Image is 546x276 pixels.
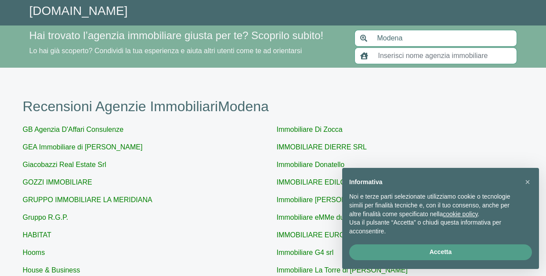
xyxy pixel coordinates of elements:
[29,4,128,18] a: [DOMAIN_NAME]
[373,47,517,64] input: Inserisci nome agenzia immobiliare
[349,218,518,236] p: Usa il pulsante “Accetta” o chiudi questa informativa per acconsentire.
[23,126,124,133] a: GB Agenzia D'Affari Consulenze
[521,175,535,189] button: Chiudi questa informativa
[277,161,345,168] a: Immobiliare Donatello
[277,231,369,239] a: IMMOBILIARE EUROPA SRL
[372,30,517,47] input: Inserisci area di ricerca (Comune o Provincia)
[349,178,518,186] h2: Informativa
[277,143,367,151] a: IMMOBILIARE DIERRE SRL
[277,249,334,256] a: Immobiliare G4 srl
[349,244,532,260] button: Accetta
[29,29,344,42] h4: Hai trovato l’agenzia immobiliare giusta per te? Scoprilo subito!
[23,214,69,221] a: Gruppo R.G.P.
[443,211,477,218] a: cookie policy - il link si apre in una nuova scheda
[525,177,530,187] span: ×
[277,178,425,186] a: IMMOBILIARE EDILCAM DI [PERSON_NAME]
[277,214,416,221] a: Immobiliare eMMe due di [PERSON_NAME]
[23,266,80,274] a: House & Business
[23,161,106,168] a: Giacobazzi Real Estate Srl
[23,143,143,151] a: GEA Immobiliare di [PERSON_NAME]
[23,178,92,186] a: GOZZI IMMOBILIARE
[349,192,518,218] p: Noi e terze parti selezionate utilizziamo cookie o tecnologie simili per finalità tecniche e, con...
[277,196,373,203] a: Immobiliare [PERSON_NAME]
[23,196,152,203] a: GRUPPO IMMOBILIARE LA MERIDIANA
[277,266,408,274] a: Immobiliare La Torre di [PERSON_NAME]
[29,46,344,56] p: Lo hai già scoperto? Condividi la tua esperienza e aiuta altri utenti come te ad orientarsi
[277,126,343,133] a: Immobiliare Di Zocca
[23,98,524,115] h1: Recensioni Agenzie Immobiliari Modena
[23,231,51,239] a: HABITAT
[23,249,45,256] a: Hooms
